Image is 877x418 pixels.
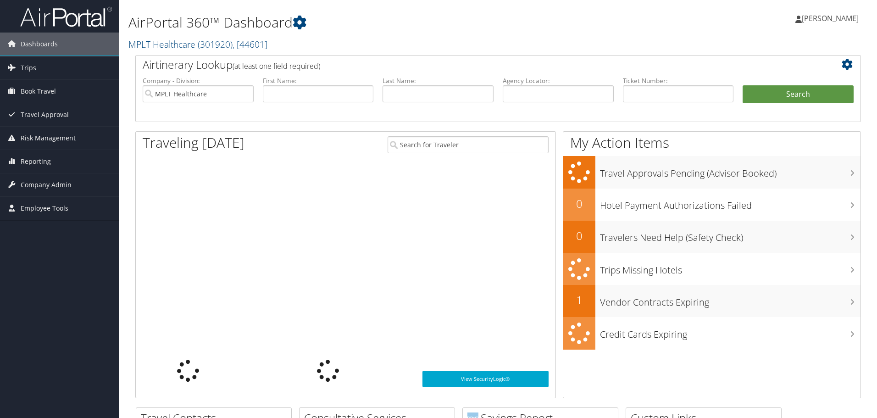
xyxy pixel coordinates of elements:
[21,33,58,56] span: Dashboards
[21,173,72,196] span: Company Admin
[21,80,56,103] span: Book Travel
[263,76,374,85] label: First Name:
[422,371,549,387] a: View SecurityLogic®
[21,197,68,220] span: Employee Tools
[563,156,860,189] a: Travel Approvals Pending (Advisor Booked)
[143,76,254,85] label: Company - Division:
[600,195,860,212] h3: Hotel Payment Authorizations Failed
[563,189,860,221] a: 0Hotel Payment Authorizations Failed
[563,196,595,212] h2: 0
[623,76,734,85] label: Ticket Number:
[600,162,860,180] h3: Travel Approvals Pending (Advisor Booked)
[128,38,267,50] a: MPLT Healthcare
[20,6,112,28] img: airportal-logo.png
[802,13,859,23] span: [PERSON_NAME]
[143,57,793,72] h2: Airtinerary Lookup
[600,291,860,309] h3: Vendor Contracts Expiring
[795,5,868,32] a: [PERSON_NAME]
[21,150,51,173] span: Reporting
[233,38,267,50] span: , [ 44601 ]
[233,61,320,71] span: (at least one field required)
[383,76,494,85] label: Last Name:
[600,323,860,341] h3: Credit Cards Expiring
[563,133,860,152] h1: My Action Items
[600,227,860,244] h3: Travelers Need Help (Safety Check)
[21,56,36,79] span: Trips
[600,259,860,277] h3: Trips Missing Hotels
[128,13,622,32] h1: AirPortal 360™ Dashboard
[563,228,595,244] h2: 0
[21,127,76,150] span: Risk Management
[21,103,69,126] span: Travel Approval
[563,285,860,317] a: 1Vendor Contracts Expiring
[563,221,860,253] a: 0Travelers Need Help (Safety Check)
[143,133,244,152] h1: Traveling [DATE]
[198,38,233,50] span: ( 301920 )
[743,85,854,104] button: Search
[563,317,860,350] a: Credit Cards Expiring
[563,292,595,308] h2: 1
[388,136,549,153] input: Search for Traveler
[563,253,860,285] a: Trips Missing Hotels
[503,76,614,85] label: Agency Locator:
